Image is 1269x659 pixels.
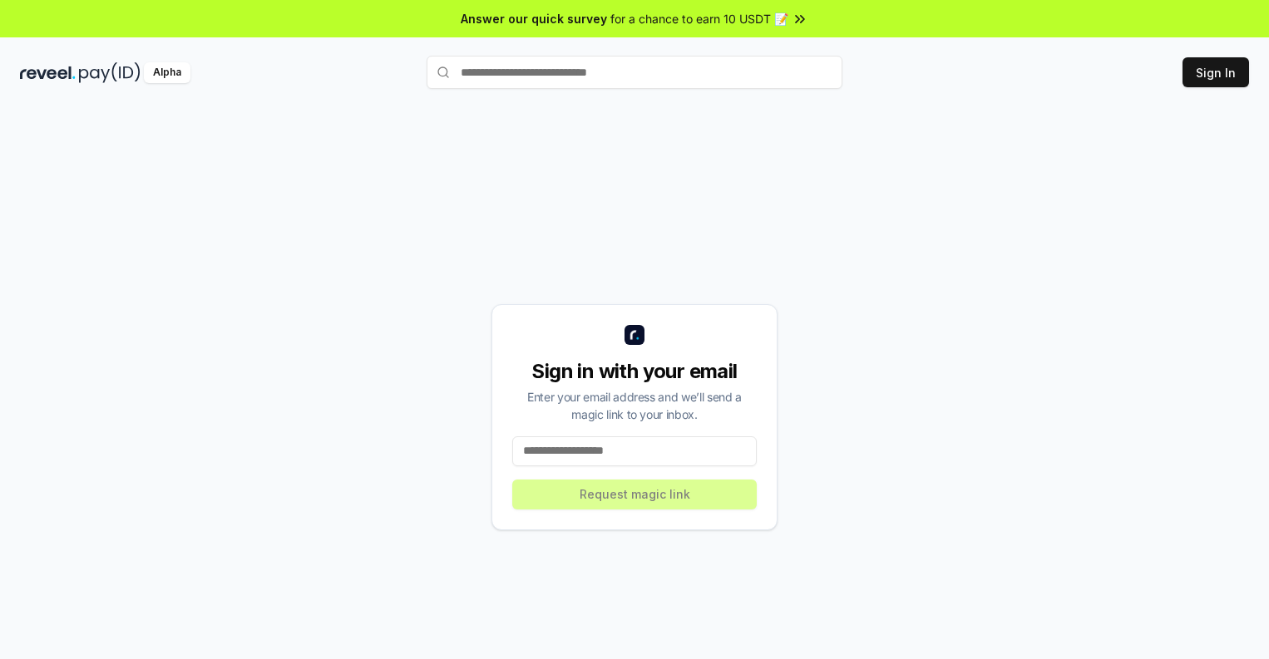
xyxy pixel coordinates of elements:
[461,10,607,27] span: Answer our quick survey
[1183,57,1249,87] button: Sign In
[610,10,788,27] span: for a chance to earn 10 USDT 📝
[625,325,644,345] img: logo_small
[512,358,757,385] div: Sign in with your email
[20,62,76,83] img: reveel_dark
[512,388,757,423] div: Enter your email address and we’ll send a magic link to your inbox.
[144,62,190,83] div: Alpha
[79,62,141,83] img: pay_id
